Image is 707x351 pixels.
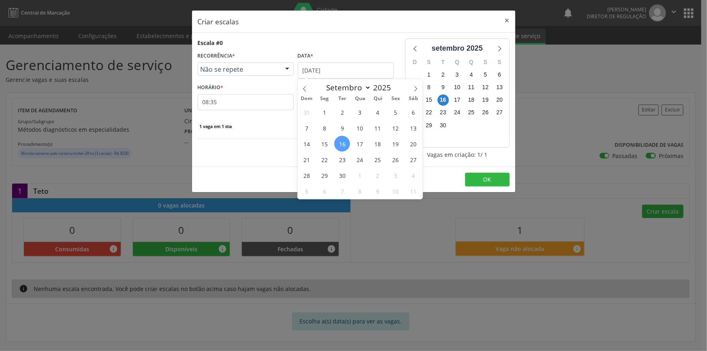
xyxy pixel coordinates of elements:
[334,183,350,199] span: Outubro 7, 2025
[334,104,350,120] span: Setembro 2, 2025
[316,104,332,120] span: Setembro 1, 2025
[299,120,314,136] span: Setembro 7, 2025
[388,120,404,136] span: Setembro 12, 2025
[405,96,423,101] span: Sáb
[201,65,277,73] span: Não se repete
[466,94,477,106] span: quinta-feira, 18 de setembro de 2025
[423,107,435,118] span: segunda-feira, 22 de setembro de 2025
[351,96,369,101] span: Qua
[298,50,314,62] label: Data
[323,82,371,93] select: Month
[451,82,463,93] span: quarta-feira, 10 de setembro de 2025
[388,152,404,167] span: Setembro 26, 2025
[198,123,233,130] span: 1 vaga em 1 dia
[334,136,350,152] span: Setembro 16, 2025
[334,120,350,136] span: Setembro 9, 2025
[370,136,386,152] span: Setembro 18, 2025
[316,120,332,136] span: Setembro 8, 2025
[334,167,350,183] span: Setembro 30, 2025
[406,167,421,183] span: Outubro 4, 2025
[299,136,314,152] span: Setembro 14, 2025
[316,167,332,183] span: Setembro 29, 2025
[334,152,350,167] span: Setembro 23, 2025
[438,94,449,106] span: terça-feira, 16 de setembro de 2025
[483,175,491,183] span: OK
[316,96,333,101] span: Seg
[493,56,507,68] div: S
[316,152,332,167] span: Setembro 22, 2025
[464,56,478,68] div: Q
[333,96,351,101] span: Ter
[370,183,386,199] span: Outubro 9, 2025
[465,173,510,186] button: OK
[370,167,386,183] span: Outubro 2, 2025
[436,56,450,68] div: T
[371,82,398,93] input: Year
[299,152,314,167] span: Setembro 21, 2025
[451,94,463,106] span: quarta-feira, 17 de setembro de 2025
[198,50,235,62] label: RECORRÊNCIA
[494,82,505,93] span: sábado, 13 de setembro de 2025
[405,150,510,159] div: Vagas em criação: 1
[408,56,422,68] div: D
[352,167,368,183] span: Outubro 1, 2025
[316,136,332,152] span: Setembro 15, 2025
[369,96,387,101] span: Qui
[299,183,314,199] span: Outubro 5, 2025
[299,104,314,120] span: Agosto 31, 2025
[478,56,493,68] div: S
[480,107,491,118] span: sexta-feira, 26 de setembro de 2025
[494,69,505,80] span: sábado, 6 de setembro de 2025
[352,136,368,152] span: Setembro 17, 2025
[428,43,486,54] div: setembro 2025
[450,56,464,68] div: Q
[352,152,368,167] span: Setembro 24, 2025
[406,120,421,136] span: Setembro 13, 2025
[299,167,314,183] span: Setembro 28, 2025
[406,152,421,167] span: Setembro 27, 2025
[388,167,404,183] span: Outubro 3, 2025
[298,96,316,101] span: Dom
[499,11,515,30] button: Close
[388,136,404,152] span: Setembro 19, 2025
[316,183,332,199] span: Outubro 6, 2025
[451,107,463,118] span: quarta-feira, 24 de setembro de 2025
[480,82,491,93] span: sexta-feira, 12 de setembro de 2025
[298,62,394,79] input: Selecione uma data
[423,94,435,106] span: segunda-feira, 15 de setembro de 2025
[423,120,435,131] span: segunda-feira, 29 de setembro de 2025
[480,69,491,80] span: sexta-feira, 5 de setembro de 2025
[494,94,505,106] span: sábado, 20 de setembro de 2025
[352,120,368,136] span: Setembro 10, 2025
[422,56,436,68] div: S
[406,136,421,152] span: Setembro 20, 2025
[352,104,368,120] span: Setembro 3, 2025
[198,81,224,94] label: HORÁRIO
[387,96,405,101] span: Sex
[466,82,477,93] span: quinta-feira, 11 de setembro de 2025
[494,107,505,118] span: sábado, 27 de setembro de 2025
[352,183,368,199] span: Outubro 8, 2025
[480,94,491,106] span: sexta-feira, 19 de setembro de 2025
[198,94,294,110] input: 00:00
[370,152,386,167] span: Setembro 25, 2025
[438,69,449,80] span: terça-feira, 2 de setembro de 2025
[451,69,463,80] span: quarta-feira, 3 de setembro de 2025
[466,107,477,118] span: quinta-feira, 25 de setembro de 2025
[481,150,487,159] span: / 1
[198,39,223,47] div: Escala #0
[388,183,404,199] span: Outubro 10, 2025
[438,107,449,118] span: terça-feira, 23 de setembro de 2025
[198,16,239,27] h5: Criar escalas
[370,120,386,136] span: Setembro 11, 2025
[423,82,435,93] span: segunda-feira, 8 de setembro de 2025
[370,104,386,120] span: Setembro 4, 2025
[388,104,404,120] span: Setembro 5, 2025
[438,120,449,131] span: terça-feira, 30 de setembro de 2025
[423,69,435,80] span: segunda-feira, 1 de setembro de 2025
[438,82,449,93] span: terça-feira, 9 de setembro de 2025
[406,104,421,120] span: Setembro 6, 2025
[466,69,477,80] span: quinta-feira, 4 de setembro de 2025
[406,183,421,199] span: Outubro 11, 2025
